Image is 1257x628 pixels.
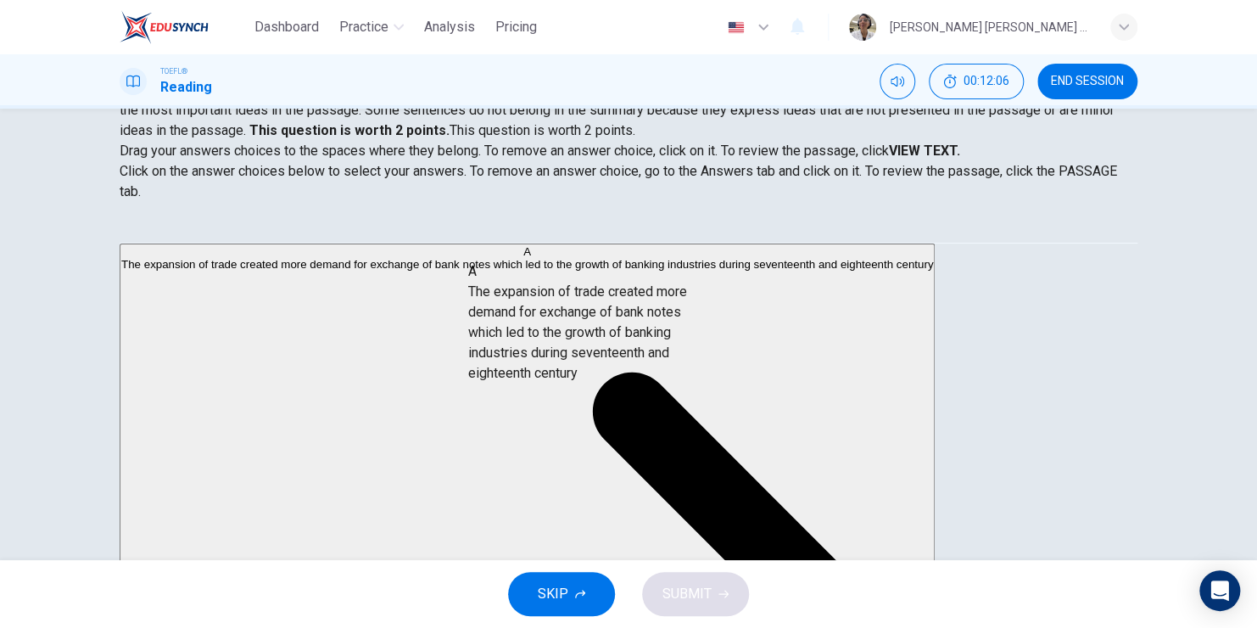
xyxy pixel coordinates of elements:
[880,64,915,99] div: Mute
[160,77,212,98] h1: Reading
[538,582,568,606] span: SKIP
[1037,64,1137,99] button: END SESSION
[120,10,248,44] a: EduSynch logo
[890,17,1090,37] div: [PERSON_NAME] [PERSON_NAME] [PERSON_NAME]
[120,81,1117,138] span: Directions: An introductory sentence for a brief summary of the passage is provided below. Comple...
[339,17,388,37] span: Practice
[1051,75,1124,88] span: END SESSION
[450,122,635,138] span: This question is worth 2 points.
[332,12,411,42] button: Practice
[929,64,1024,99] div: Hide
[1199,570,1240,611] div: Open Intercom Messenger
[248,12,326,42] button: Dashboard
[929,64,1024,99] button: 00:12:06
[964,75,1009,88] span: 00:12:06
[417,12,482,42] button: Analysis
[246,122,450,138] strong: This question is worth 2 points.
[849,14,876,41] img: Profile picture
[254,17,319,37] span: Dashboard
[121,245,933,258] div: A
[424,17,475,37] span: Analysis
[508,572,615,616] button: SKIP
[889,143,960,159] strong: VIEW TEXT.
[120,161,1137,202] p: Click on the answer choices below to select your answers. To remove an answer choice, go to the A...
[495,17,537,37] span: Pricing
[725,21,746,34] img: en
[121,258,933,271] span: The expansion of trade created more demand for exchange of bank notes which led to the growth of ...
[489,12,544,42] button: Pricing
[120,141,1137,161] p: Drag your answers choices to the spaces where they belong. To remove an answer choice, click on i...
[160,65,187,77] span: TOEFL®
[120,202,1137,243] div: Choose test type tabs
[120,10,209,44] img: EduSynch logo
